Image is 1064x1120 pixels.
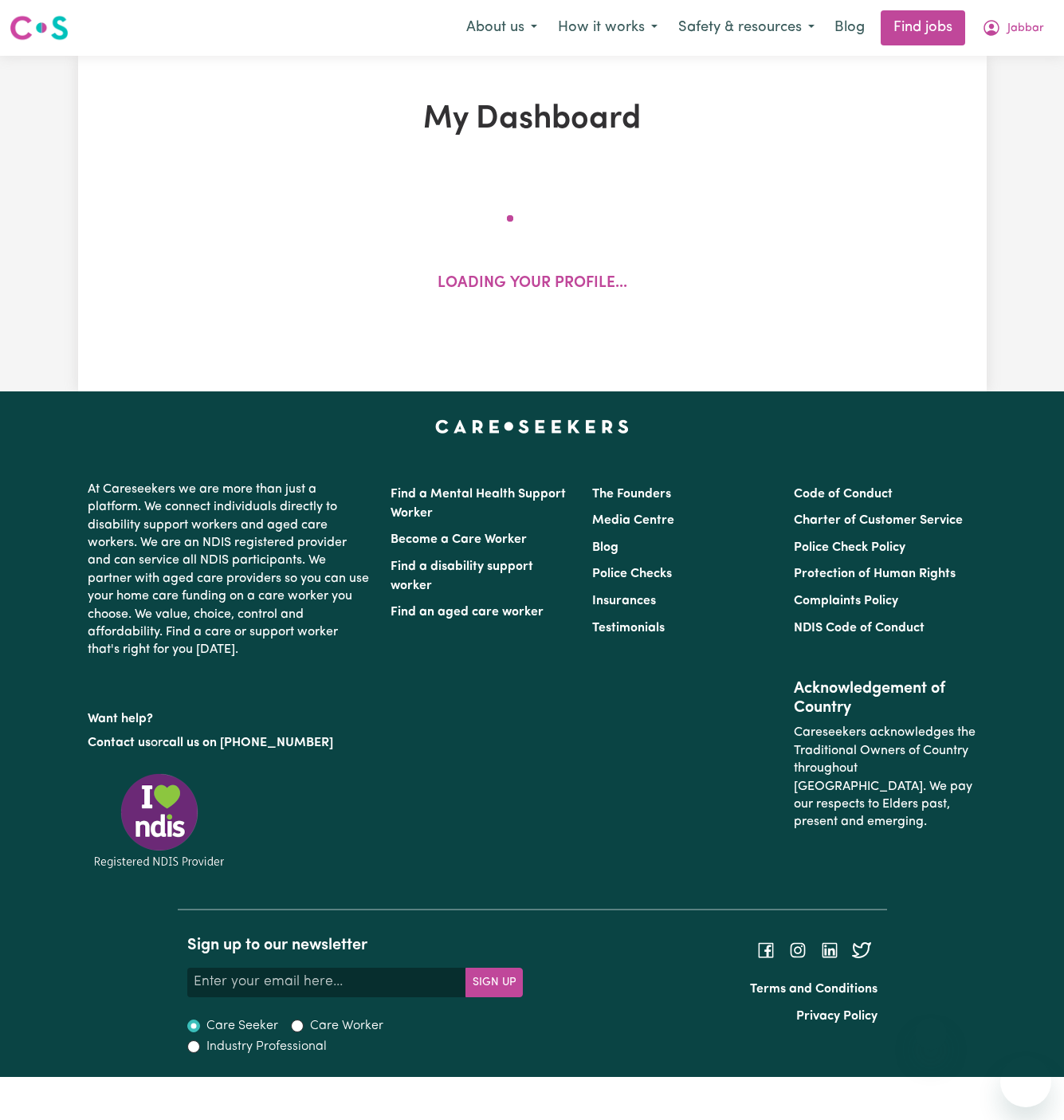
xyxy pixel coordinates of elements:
[788,943,807,956] a: Follow Careseekers on Instagram
[465,968,523,996] button: Subscribe
[825,10,874,45] a: Blog
[88,737,151,749] a: Contact us
[435,420,629,433] a: Careseekers home page
[1000,1056,1051,1107] iframe: Button to launch messaging window
[592,514,674,527] a: Media Centre
[187,968,466,996] input: Enter your email here...
[794,622,925,635] a: NDIS Code of Conduct
[794,488,893,501] a: Code of Conduct
[592,488,671,501] a: The Founders
[456,11,548,45] button: About us
[548,11,668,45] button: How it works
[88,704,371,728] p: Want help?
[10,10,69,46] a: Careseekers logo
[756,943,775,956] a: Follow Careseekers on Facebook
[10,14,69,42] img: Careseekers logo
[391,560,533,592] a: Find a disability support worker
[88,474,371,666] p: At Careseekers we are more than just a platform. We connect individuals directly to disability su...
[592,541,618,554] a: Blog
[88,728,371,758] p: or
[796,1010,878,1023] a: Privacy Policy
[820,943,839,956] a: Follow Careseekers on LinkedIn
[668,11,825,45] button: Safety & resources
[592,622,665,635] a: Testimonials
[310,1016,383,1036] label: Care Worker
[915,1018,947,1050] iframe: Close message
[794,717,976,837] p: Careseekers acknowledges the Traditional Owners of Country throughout [GEOGRAPHIC_DATA]. We pay o...
[438,273,627,296] p: Loading your profile...
[852,943,871,956] a: Follow Careseekers on Twitter
[972,11,1054,45] button: My Account
[1007,20,1044,37] span: Jabbar
[187,936,523,955] h2: Sign up to our newsletter
[391,533,527,546] a: Become a Care Worker
[206,1016,278,1036] label: Care Seeker
[391,606,544,619] a: Find an aged care worker
[592,595,656,607] a: Insurances
[794,679,976,717] h2: Acknowledgement of Country
[794,541,905,554] a: Police Check Policy
[239,100,826,139] h1: My Dashboard
[592,568,672,580] a: Police Checks
[794,595,898,607] a: Complaints Policy
[206,1037,327,1056] label: Industry Professional
[750,983,878,996] a: Terms and Conditions
[794,514,963,527] a: Charter of Customer Service
[163,737,333,749] a: call us on [PHONE_NUMBER]
[88,771,231,870] img: Registered NDIS provider
[391,488,566,520] a: Find a Mental Health Support Worker
[881,10,965,45] a: Find jobs
[794,568,956,580] a: Protection of Human Rights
